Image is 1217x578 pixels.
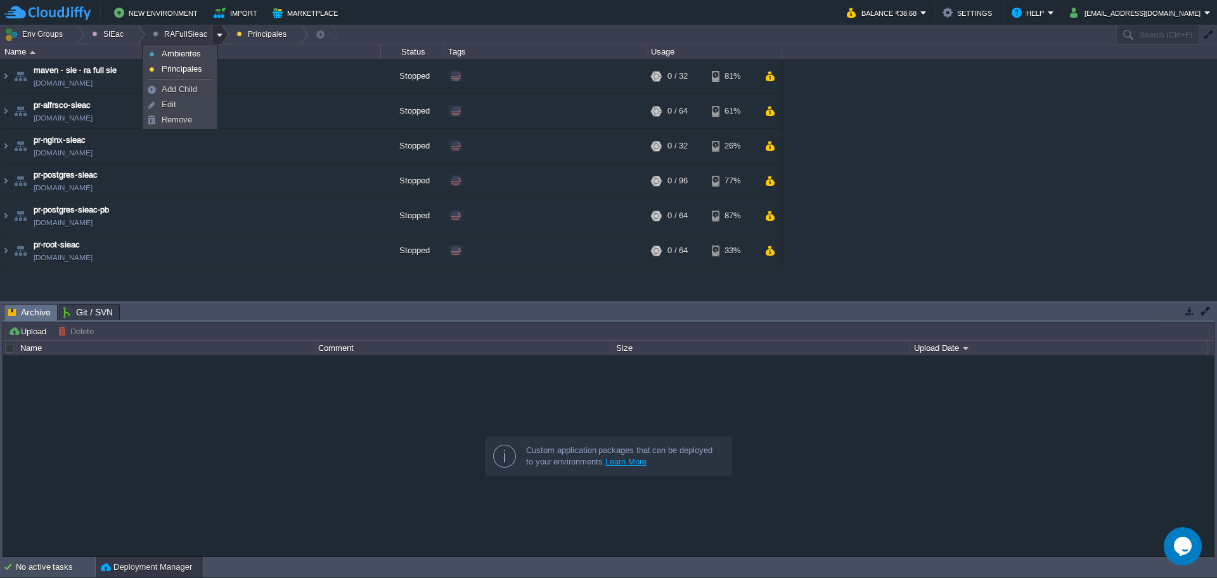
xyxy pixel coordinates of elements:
button: New Environment [114,5,202,20]
img: AMDAwAAAACH5BAEAAAAALAAAAAABAAEAAAICRAEAOw== [1,59,11,93]
div: Stopped [381,129,444,163]
span: [DOMAIN_NAME] [34,147,93,159]
img: AMDAwAAAACH5BAEAAAAALAAAAAABAAEAAAICRAEAOw== [11,164,29,198]
div: 81% [712,59,753,93]
span: Ambientes [162,49,201,58]
button: Balance ₹38.68 [847,5,920,20]
a: Edit [145,98,216,112]
img: AMDAwAAAACH5BAEAAAAALAAAAAABAAEAAAICRAEAOw== [30,51,35,54]
div: Stopped [381,94,444,128]
div: 87% [712,199,753,233]
img: AMDAwAAAACH5BAEAAAAALAAAAAABAAEAAAICRAEAOw== [1,199,11,233]
div: 26% [712,129,753,163]
span: [DOMAIN_NAME] [34,77,93,89]
a: maven - sie - ra full sie [34,64,117,77]
button: SIEac [92,25,128,43]
img: AMDAwAAAACH5BAEAAAAALAAAAAABAAEAAAICRAEAOw== [1,164,11,198]
div: 61% [712,94,753,128]
button: Env Groups [4,25,67,43]
button: Marketplace [273,5,342,20]
span: [DOMAIN_NAME] [34,181,93,194]
button: Help [1012,5,1048,20]
div: Upload Date [911,341,1207,355]
img: AMDAwAAAACH5BAEAAAAALAAAAAABAAEAAAICRAEAOw== [1,94,11,128]
a: Learn More [605,457,647,466]
span: Remove [162,115,192,124]
div: 33% [712,233,753,268]
div: 77% [712,164,753,198]
button: Principales [236,25,291,43]
div: 0 / 32 [667,129,688,163]
div: 0 / 64 [667,233,688,268]
div: 0 / 64 [667,199,688,233]
a: pr-root-sieac [34,239,80,251]
img: AMDAwAAAACH5BAEAAAAALAAAAAABAAEAAAICRAEAOw== [1,233,11,268]
a: pr-postgres-sieac [34,169,98,181]
div: 0 / 96 [667,164,688,198]
span: Edit [162,100,176,109]
div: 0 / 32 [667,59,688,93]
span: Archive [8,305,51,320]
button: Import [214,5,261,20]
div: Stopped [381,233,444,268]
span: Git / SVN [63,305,113,320]
a: Add Child [145,82,216,96]
button: [EMAIL_ADDRESS][DOMAIN_NAME] [1070,5,1204,20]
a: pr-nginx-sieac [34,134,86,147]
a: pr-alfrsco-sieac [34,99,91,112]
img: AMDAwAAAACH5BAEAAAAALAAAAAABAAEAAAICRAEAOw== [11,199,29,233]
iframe: chat widget [1164,527,1204,565]
div: 0 / 64 [667,94,688,128]
span: Principales [162,64,202,74]
a: pr-postgres-sieac-pb [34,204,109,216]
img: AMDAwAAAACH5BAEAAAAALAAAAAABAAEAAAICRAEAOw== [11,233,29,268]
div: Size [613,341,910,355]
div: Status [382,44,444,59]
div: No active tasks [16,557,95,577]
button: RAFullSieac [153,25,212,43]
div: Usage [648,44,782,59]
div: Custom application packages that can be deployed to your environments. [526,445,721,468]
img: CloudJiffy [4,5,91,21]
span: Add Child [162,84,197,94]
button: Upload [8,325,50,337]
button: Delete [58,325,98,337]
div: Name [1,44,380,59]
a: Ambientes [145,47,216,61]
div: Stopped [381,199,444,233]
a: Principales [145,62,216,76]
div: Comment [315,341,612,355]
button: Settings [943,5,996,20]
button: Deployment Manager [101,561,192,574]
img: AMDAwAAAACH5BAEAAAAALAAAAAABAAEAAAICRAEAOw== [11,94,29,128]
span: [DOMAIN_NAME] [34,216,93,229]
div: Name [17,341,314,355]
div: Tags [445,44,647,59]
a: [DOMAIN_NAME] [34,251,93,264]
span: [DOMAIN_NAME] [34,112,93,124]
div: Stopped [381,59,444,93]
div: Stopped [381,164,444,198]
img: AMDAwAAAACH5BAEAAAAALAAAAAABAAEAAAICRAEAOw== [11,129,29,163]
img: AMDAwAAAACH5BAEAAAAALAAAAAABAAEAAAICRAEAOw== [1,129,11,163]
a: Remove [145,113,216,127]
img: AMDAwAAAACH5BAEAAAAALAAAAAABAAEAAAICRAEAOw== [11,59,29,93]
